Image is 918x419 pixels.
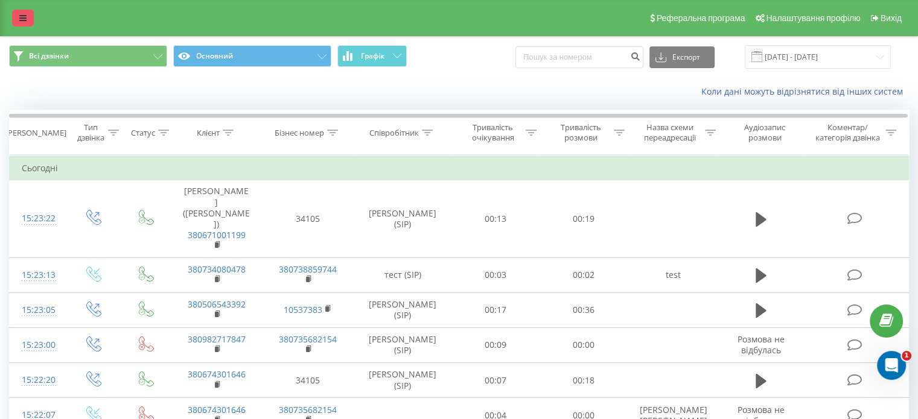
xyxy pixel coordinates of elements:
div: [PERSON_NAME] [5,128,66,138]
button: Експорт [649,46,715,68]
a: 380735682154 [279,404,337,415]
div: 15:23:13 [22,263,54,287]
a: 380735682154 [279,333,337,345]
a: 380674301646 [188,368,246,380]
td: 00:36 [540,292,627,327]
button: Графік [337,45,407,67]
td: [PERSON_NAME] (SIP) [354,292,452,327]
td: test [627,257,718,292]
a: 10537383 [284,304,322,315]
td: 00:00 [540,327,627,362]
a: Коли дані можуть відрізнятися вiд інших систем [701,86,909,97]
div: 15:23:05 [22,298,54,322]
span: Всі дзвінки [29,51,69,61]
span: 1 [902,351,911,361]
input: Пошук за номером [515,46,643,68]
td: 00:17 [452,292,540,327]
td: 00:02 [540,257,627,292]
span: Розмова не відбулась [738,333,785,356]
a: 380734080478 [188,263,246,275]
div: Клієнт [197,128,220,138]
div: 15:22:20 [22,368,54,392]
div: Тривалість очікування [463,122,523,143]
span: Реферальна програма [657,13,745,23]
iframe: Intercom live chat [877,351,906,380]
td: [PERSON_NAME] (SIP) [354,327,452,362]
td: 00:03 [452,257,540,292]
a: 380671001199 [188,229,246,241]
button: Всі дзвінки [9,45,167,67]
span: Налаштування профілю [766,13,860,23]
td: 34105 [262,363,353,398]
div: Статус [131,128,155,138]
span: Вихід [881,13,902,23]
div: Співробітник [369,128,419,138]
span: Графік [361,52,384,60]
td: 00:19 [540,180,627,257]
div: Коментар/категорія дзвінка [812,122,882,143]
div: Аудіозапис розмови [730,122,800,143]
div: 15:23:22 [22,207,54,230]
a: 380674301646 [188,404,246,415]
td: 34105 [262,180,353,257]
td: 00:13 [452,180,540,257]
td: 00:07 [452,363,540,398]
div: Бізнес номер [275,128,324,138]
div: Назва схеми переадресації [639,122,702,143]
td: [PERSON_NAME] (SIP) [354,180,452,257]
td: 00:18 [540,363,627,398]
button: Основний [173,45,331,67]
div: Тип дзвінка [76,122,104,143]
div: 15:23:00 [22,333,54,357]
td: 00:09 [452,327,540,362]
td: тест (SIP) [354,257,452,292]
a: 380982717847 [188,333,246,345]
td: [PERSON_NAME] (SIP) [354,363,452,398]
td: Сьогодні [10,156,909,180]
td: [PERSON_NAME] ([PERSON_NAME]) [171,180,262,257]
a: 380506543392 [188,298,246,310]
div: Тривалість розмови [550,122,611,143]
a: 380738859744 [279,263,337,275]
